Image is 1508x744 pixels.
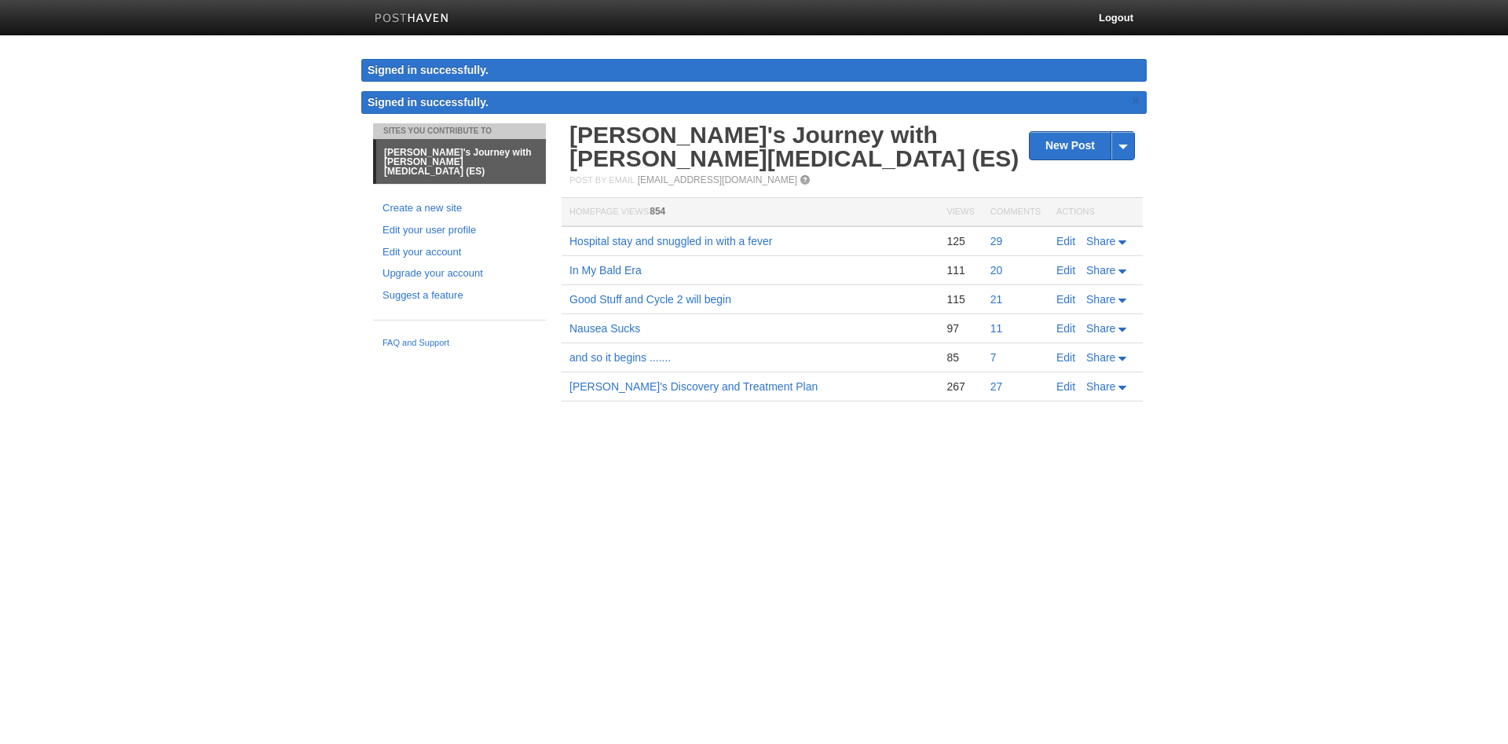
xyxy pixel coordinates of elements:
a: FAQ and Support [382,336,536,350]
span: Share [1086,380,1115,393]
a: [PERSON_NAME]'s Discovery and Treatment Plan [569,380,818,393]
a: Suggest a feature [382,288,536,304]
th: Actions [1049,198,1143,227]
a: Edit [1056,322,1075,335]
a: [PERSON_NAME]'s Journey with [PERSON_NAME][MEDICAL_DATA] (ES) [569,122,1019,171]
span: Share [1086,235,1115,247]
a: 11 [990,322,1003,335]
a: 21 [990,293,1003,306]
img: Posthaven-bar [375,13,449,25]
div: 267 [946,379,974,394]
th: Comments [983,198,1049,227]
a: New Post [1030,132,1134,159]
span: Share [1086,264,1115,277]
a: Edit [1056,293,1075,306]
a: [EMAIL_ADDRESS][DOMAIN_NAME] [638,174,797,185]
div: 97 [946,321,974,335]
th: Homepage Views [562,198,939,227]
a: × [1129,91,1143,111]
a: Edit [1056,380,1075,393]
span: Signed in successfully. [368,96,489,108]
a: Edit [1056,351,1075,364]
a: In My Bald Era [569,264,642,277]
a: Edit [1056,264,1075,277]
span: Share [1086,293,1115,306]
a: Upgrade your account [382,266,536,282]
span: 854 [650,206,665,217]
li: Sites You Contribute To [373,123,546,139]
a: Good Stuff and Cycle 2 will begin [569,293,731,306]
a: 27 [990,380,1003,393]
a: Nausea Sucks [569,322,640,335]
div: 115 [946,292,974,306]
div: Signed in successfully. [361,59,1147,82]
a: [PERSON_NAME]'s Journey with [PERSON_NAME][MEDICAL_DATA] (ES) [376,140,546,184]
a: 29 [990,235,1003,247]
div: 125 [946,234,974,248]
a: 20 [990,264,1003,277]
a: and so it begins ....... [569,351,671,364]
div: 85 [946,350,974,365]
a: 7 [990,351,997,364]
span: Share [1086,322,1115,335]
span: Post by Email [569,175,635,185]
div: 111 [946,263,974,277]
a: Create a new site [382,200,536,217]
span: Share [1086,351,1115,364]
th: Views [939,198,982,227]
a: Edit your user profile [382,222,536,239]
a: Edit your account [382,244,536,261]
a: Edit [1056,235,1075,247]
a: Hospital stay and snuggled in with a fever [569,235,772,247]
